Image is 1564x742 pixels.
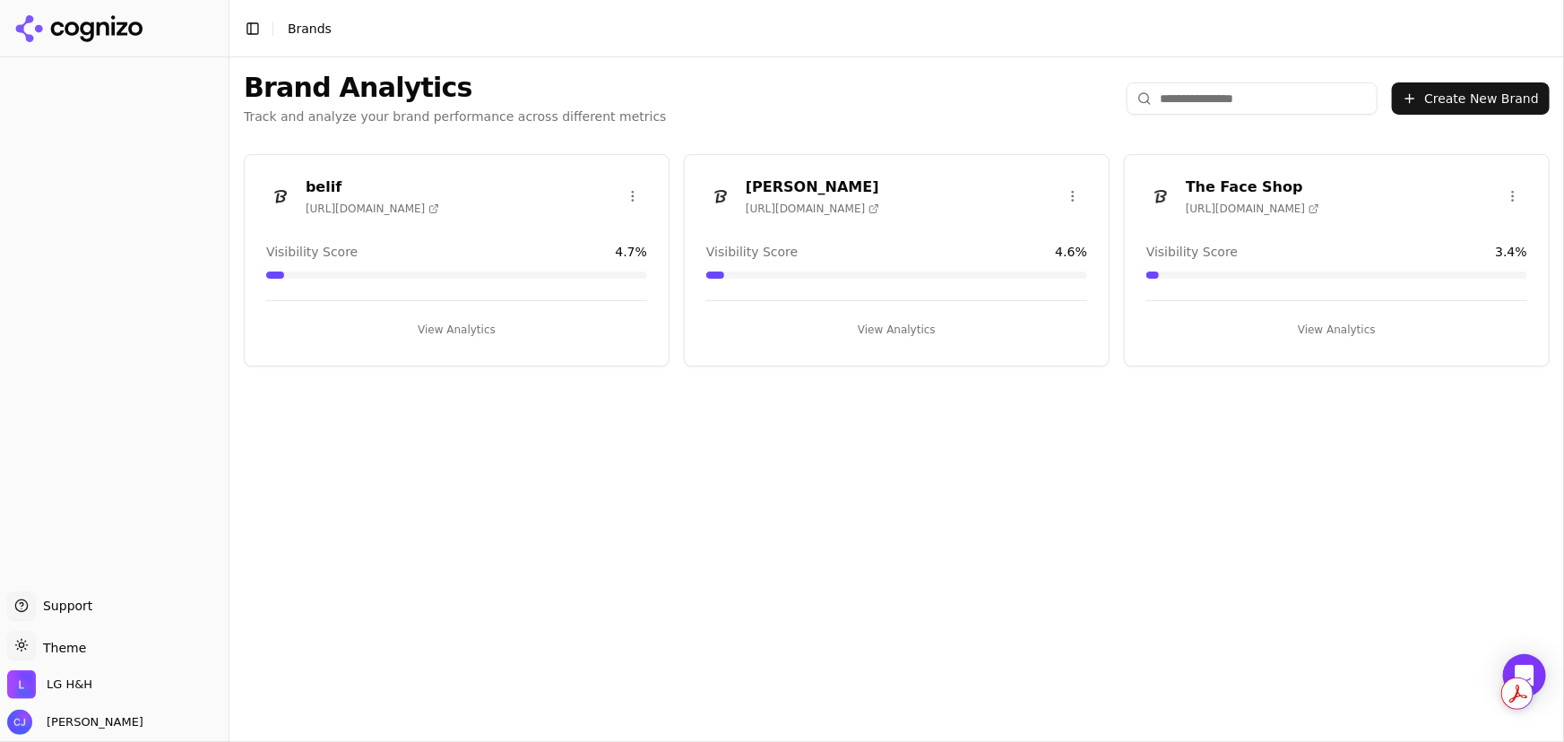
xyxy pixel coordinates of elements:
[1146,182,1175,211] img: The Face Shop
[266,182,295,211] img: belif
[244,108,667,125] p: Track and analyze your brand performance across different metrics
[7,710,143,735] button: Open user button
[39,714,143,730] span: [PERSON_NAME]
[7,670,36,699] img: LG H&H
[36,641,86,655] span: Theme
[36,597,92,615] span: Support
[306,177,439,198] h3: belif
[7,710,32,735] img: Clay Johnson
[1186,202,1319,216] span: [URL][DOMAIN_NAME]
[1495,243,1527,261] span: 3.4 %
[288,22,332,36] span: Brands
[244,72,667,104] h1: Brand Analytics
[7,670,92,699] button: Open organization switcher
[1503,654,1546,697] div: Open Intercom Messenger
[746,202,879,216] span: [URL][DOMAIN_NAME]
[306,202,439,216] span: [URL][DOMAIN_NAME]
[1146,315,1527,344] button: View Analytics
[1146,243,1238,261] span: Visibility Score
[288,20,332,38] nav: breadcrumb
[1186,177,1319,198] h3: The Face Shop
[615,243,647,261] span: 4.7 %
[47,677,92,693] span: LG H&H
[706,315,1087,344] button: View Analytics
[746,177,879,198] h3: [PERSON_NAME]
[266,243,358,261] span: Visibility Score
[266,315,647,344] button: View Analytics
[706,243,798,261] span: Visibility Score
[1055,243,1087,261] span: 4.6 %
[1392,82,1550,115] button: Create New Brand
[706,182,735,211] img: Dr. Groot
